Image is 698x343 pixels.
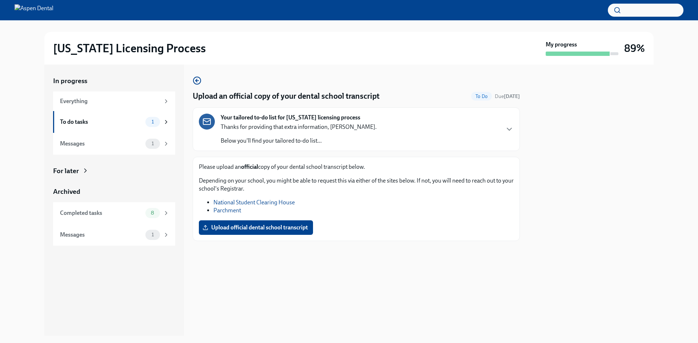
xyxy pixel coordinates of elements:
[213,207,241,214] a: Parchment
[53,187,175,196] a: Archived
[221,123,377,131] p: Thanks for providing that extra information, [PERSON_NAME].
[53,41,206,56] h2: [US_STATE] Licensing Process
[471,94,492,99] span: To Do
[53,166,175,176] a: For later
[60,118,143,126] div: To do tasks
[546,41,577,49] strong: My progress
[53,224,175,246] a: Messages1
[53,91,175,111] a: Everything
[53,111,175,133] a: To do tasks1
[147,232,158,237] span: 1
[53,202,175,224] a: Completed tasks8
[53,166,79,176] div: For later
[147,119,158,124] span: 1
[199,177,514,193] p: Depending on your school, you might be able to request this via either of the sites below. If not...
[199,220,313,235] label: Upload official dental school transcript
[15,4,53,16] img: Aspen Dental
[60,140,143,148] div: Messages
[60,231,143,239] div: Messages
[53,76,175,86] a: In progress
[204,224,308,231] span: Upload official dental school transcript
[60,97,160,105] div: Everything
[624,42,645,55] h3: 89%
[60,209,143,217] div: Completed tasks
[495,93,520,100] span: September 15th, 2025 09:00
[147,141,158,146] span: 1
[495,93,520,99] span: Due
[221,114,360,122] strong: Your tailored to-do list for [US_STATE] licensing process
[53,133,175,155] a: Messages1
[504,93,520,99] strong: [DATE]
[193,91,380,102] h4: Upload an official copy of your dental school transcript
[221,137,377,145] p: Below you'll find your tailored to-do list...
[147,210,159,216] span: 8
[241,163,258,170] strong: official
[213,199,295,206] a: National Student Clearing House
[199,163,514,171] p: Please upload an copy of your dental school transcript below.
